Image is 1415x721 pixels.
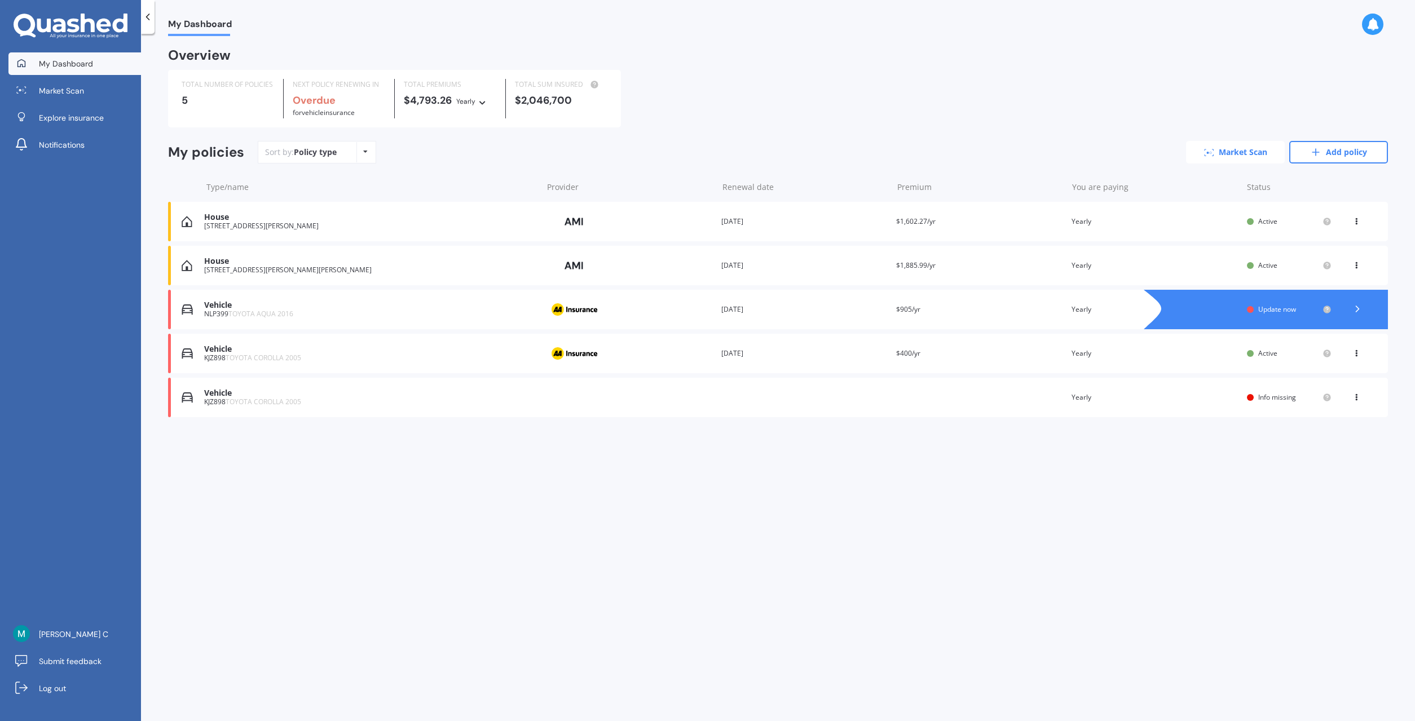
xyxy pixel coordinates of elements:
[182,95,274,106] div: 5
[168,19,232,34] span: My Dashboard
[204,310,537,318] div: NLP399
[206,182,538,193] div: Type/name
[1289,141,1388,163] a: Add policy
[896,348,920,358] span: $400/yr
[546,343,602,364] img: AA
[8,107,141,129] a: Explore insurance
[1258,216,1277,226] span: Active
[721,260,888,271] div: [DATE]
[1247,182,1332,193] div: Status
[39,139,85,151] span: Notifications
[226,397,301,406] span: TOYOTA COROLLA 2005
[722,182,888,193] div: Renewal date
[39,58,93,69] span: My Dashboard
[204,266,537,274] div: [STREET_ADDRESS][PERSON_NAME][PERSON_NAME]
[204,354,537,362] div: KJZ898
[39,656,102,667] span: Submit feedback
[204,388,537,398] div: Vehicle
[546,255,602,276] img: AMI
[546,211,602,232] img: AMI
[1258,392,1296,402] span: Info missing
[404,95,496,107] div: $4,793.26
[1258,260,1277,270] span: Active
[1072,348,1238,359] div: Yearly
[182,216,192,227] img: House
[182,304,193,315] img: Vehicle
[1186,141,1285,163] a: Market Scan
[204,344,537,354] div: Vehicle
[204,256,537,266] div: House
[8,650,141,673] a: Submit feedback
[13,625,30,642] img: ACg8ocK89Trh3jgAaXZVkeei2a528QEiOMnr-3GEFrQw2OCa1l2FlA=s96-c
[1072,304,1238,315] div: Yearly
[39,629,108,640] span: [PERSON_NAME] C
[204,398,537,406] div: KJZ898
[721,348,888,359] div: [DATE]
[39,683,66,694] span: Log out
[896,304,920,314] span: $905/yr
[721,304,888,315] div: [DATE]
[168,144,244,161] div: My policies
[293,79,385,90] div: NEXT POLICY RENEWING IN
[8,79,141,102] a: Market Scan
[182,260,192,271] img: House
[8,677,141,700] a: Log out
[39,85,84,96] span: Market Scan
[182,79,274,90] div: TOTAL NUMBER OF POLICIES
[1258,348,1277,358] span: Active
[515,95,607,106] div: $2,046,700
[1072,216,1238,227] div: Yearly
[456,96,475,107] div: Yearly
[1072,260,1238,271] div: Yearly
[721,216,888,227] div: [DATE]
[168,50,231,61] div: Overview
[515,79,607,90] div: TOTAL SUM INSURED
[228,309,293,319] span: TOYOTA AQUA 2016
[182,392,193,403] img: Vehicle
[204,213,537,222] div: House
[896,216,936,226] span: $1,602.27/yr
[293,108,355,117] span: for Vehicle insurance
[896,260,936,270] span: $1,885.99/yr
[8,52,141,75] a: My Dashboard
[226,353,301,362] span: TOYOTA COROLLA 2005
[404,79,496,90] div: TOTAL PREMIUMS
[1072,392,1238,403] div: Yearly
[8,623,141,645] a: [PERSON_NAME] C
[294,147,337,158] div: Policy type
[8,134,141,156] a: Notifications
[204,222,537,230] div: [STREET_ADDRESS][PERSON_NAME]
[1072,182,1238,193] div: You are paying
[546,299,602,320] img: AA
[182,348,193,359] img: Vehicle
[204,300,537,310] div: Vehicle
[293,94,336,107] b: Overdue
[39,112,104,123] span: Explore insurance
[547,182,713,193] div: Provider
[1258,304,1296,314] span: Update now
[265,147,337,158] div: Sort by:
[897,182,1063,193] div: Premium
